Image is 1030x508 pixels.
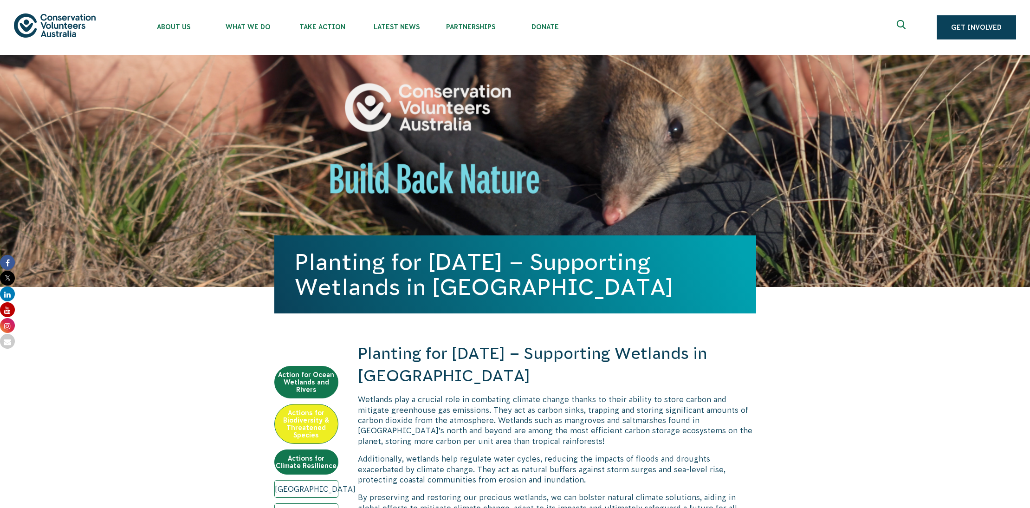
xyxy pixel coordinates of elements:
[359,23,434,31] span: Latest News
[14,13,96,37] img: logo.svg
[358,343,756,387] h2: Planting for [DATE] – Supporting Wetlands in [GEOGRAPHIC_DATA]
[891,16,913,39] button: Expand search box Close search box
[897,20,908,35] span: Expand search box
[274,480,338,498] a: [GEOGRAPHIC_DATA]
[937,15,1016,39] a: Get Involved
[508,23,582,31] span: Donate
[136,23,211,31] span: About Us
[358,455,726,484] span: Additionally, wetlands help regulate water cycles, reducing the impacts of floods and droughts ex...
[211,23,285,31] span: What We Do
[274,449,338,475] a: Actions for Climate Resilience
[274,366,338,398] a: Action for Ocean Wetlands and Rivers
[274,404,338,444] a: Actions for Biodiversity & Threatened Species
[358,395,752,445] span: Wetlands play a crucial role in combating climate change thanks to their ability to store carbon ...
[285,23,359,31] span: Take Action
[295,249,736,300] h1: Planting for [DATE] – Supporting Wetlands in [GEOGRAPHIC_DATA]
[434,23,508,31] span: Partnerships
